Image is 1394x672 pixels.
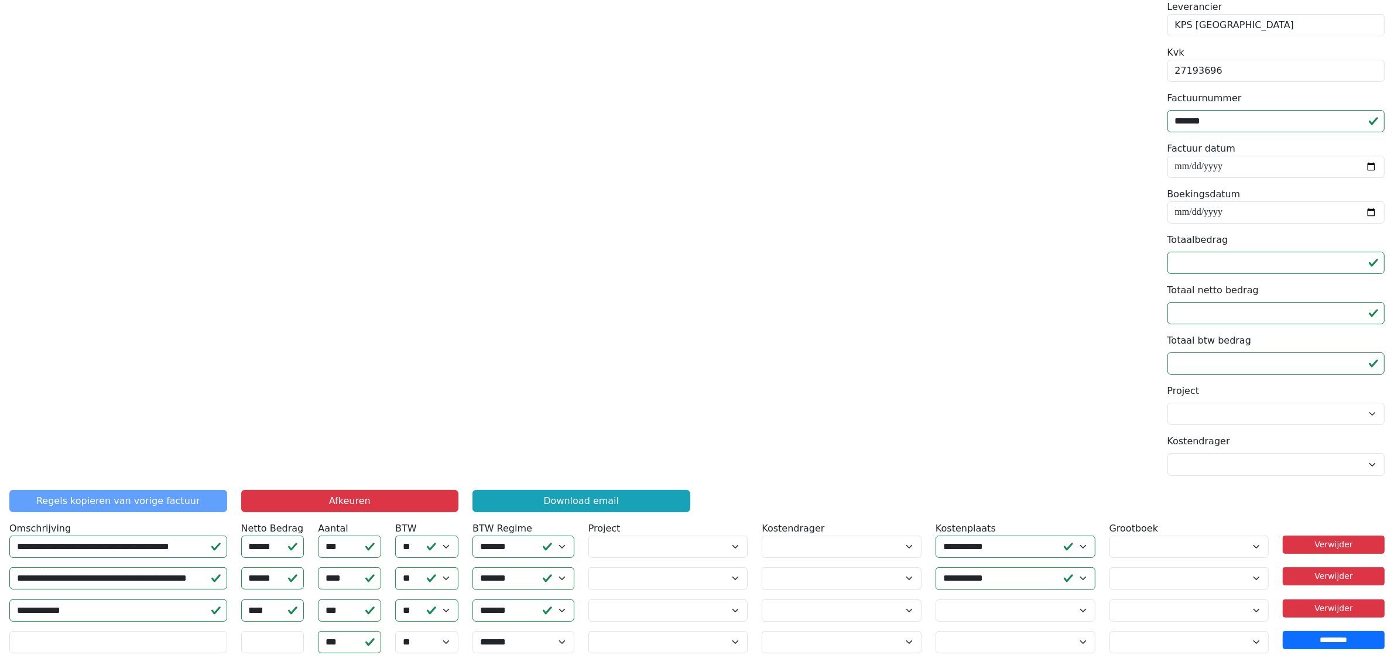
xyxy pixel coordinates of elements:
button: Afkeuren [241,490,459,512]
label: Grootboek [1109,522,1159,536]
label: Project [588,522,621,536]
label: Kostenplaats [936,522,996,536]
label: Project [1167,384,1200,398]
label: BTW [395,522,417,536]
label: Kvk [1167,46,1184,60]
div: KPS [GEOGRAPHIC_DATA] [1167,14,1385,36]
a: Verwijder [1283,599,1385,618]
label: Factuur datum [1167,142,1236,156]
a: Verwijder [1283,536,1385,554]
label: Totaal netto bedrag [1167,283,1259,297]
label: Factuurnummer [1167,91,1242,105]
label: Totaalbedrag [1167,233,1228,247]
label: Boekingsdatum [1167,187,1241,201]
a: Verwijder [1283,567,1385,585]
label: Aantal [318,522,348,536]
a: Download email [472,490,690,512]
label: Kostendrager [762,522,824,536]
label: Totaal btw bedrag [1167,334,1252,348]
label: Netto Bedrag [241,522,304,536]
label: BTW Regime [472,522,532,536]
label: Kostendrager [1167,434,1230,448]
label: Omschrijving [9,522,71,536]
div: 27193696 [1167,60,1385,82]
